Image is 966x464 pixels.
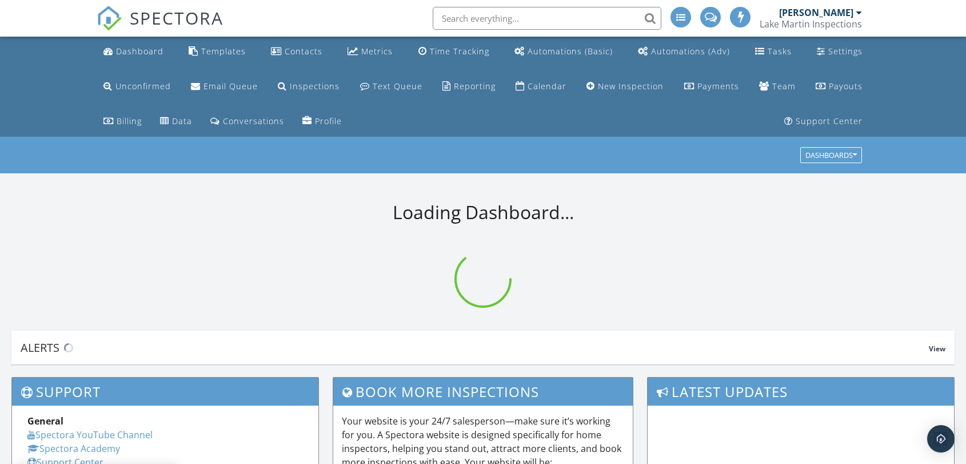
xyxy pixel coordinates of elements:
[829,81,863,92] div: Payouts
[582,76,668,97] a: New Inspection
[27,442,120,455] a: Spectora Academy
[528,81,566,92] div: Calendar
[117,116,142,126] div: Billing
[811,76,867,97] a: Payouts
[356,76,427,97] a: Text Queue
[155,111,197,132] a: Data
[97,15,223,39] a: SPECTORA
[186,76,262,97] a: Email Queue
[510,41,617,62] a: Automations (Basic)
[929,344,945,354] span: View
[697,81,739,92] div: Payments
[206,111,289,132] a: Conversations
[755,76,800,97] a: Team
[373,81,422,92] div: Text Queue
[27,429,153,441] a: Spectora YouTube Channel
[651,46,730,57] div: Automations (Adv)
[115,81,171,92] div: Unconfirmed
[201,46,246,57] div: Templates
[780,111,867,132] a: Support Center
[298,111,346,132] a: Company Profile
[116,46,163,57] div: Dashboard
[927,425,955,453] div: Open Intercom Messenger
[12,378,318,406] h3: Support
[343,41,397,62] a: Metrics
[680,76,744,97] a: Payments
[760,18,862,30] div: Lake Martin Inspections
[21,340,929,355] div: Alerts
[812,41,867,62] a: Settings
[97,6,122,31] img: The Best Home Inspection Software - Spectora
[433,7,661,30] input: Search everything...
[528,46,613,57] div: Automations (Basic)
[598,81,664,92] div: New Inspection
[285,46,322,57] div: Contacts
[99,41,168,62] a: Dashboard
[772,81,796,92] div: Team
[828,46,863,57] div: Settings
[768,46,792,57] div: Tasks
[130,6,223,30] span: SPECTORA
[315,116,342,126] div: Profile
[633,41,735,62] a: Automations (Advanced)
[203,81,258,92] div: Email Queue
[99,111,146,132] a: Billing
[172,116,192,126] div: Data
[266,41,327,62] a: Contacts
[361,46,393,57] div: Metrics
[333,378,633,406] h3: Book More Inspections
[511,76,571,97] a: Calendar
[454,81,496,92] div: Reporting
[751,41,796,62] a: Tasks
[273,76,344,97] a: Inspections
[805,152,857,160] div: Dashboards
[800,148,862,164] button: Dashboards
[27,415,63,427] strong: General
[438,76,500,97] a: Reporting
[290,81,340,92] div: Inspections
[648,378,954,406] h3: Latest Updates
[414,41,494,62] a: Time Tracking
[223,116,284,126] div: Conversations
[796,116,863,126] div: Support Center
[99,76,175,97] a: Unconfirmed
[184,41,250,62] a: Templates
[430,46,489,57] div: Time Tracking
[779,7,853,18] div: [PERSON_NAME]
